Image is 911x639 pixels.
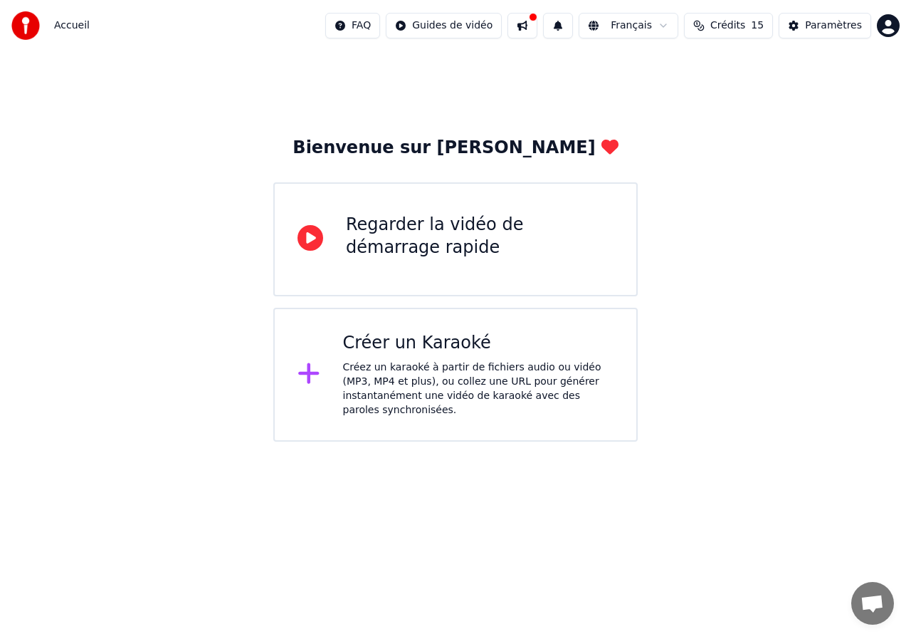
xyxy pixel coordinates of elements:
[293,137,618,160] div: Bienvenue sur [PERSON_NAME]
[805,19,862,33] div: Paramètres
[346,214,614,259] div: Regarder la vidéo de démarrage rapide
[343,360,614,417] div: Créez un karaoké à partir de fichiers audio ou vidéo (MP3, MP4 et plus), ou collez une URL pour g...
[343,332,614,355] div: Créer un Karaoké
[779,13,871,38] button: Paramètres
[54,19,90,33] span: Accueil
[851,582,894,625] div: Ouvrir le chat
[325,13,380,38] button: FAQ
[710,19,745,33] span: Crédits
[684,13,773,38] button: Crédits15
[751,19,764,33] span: 15
[11,11,40,40] img: youka
[54,19,90,33] nav: breadcrumb
[386,13,502,38] button: Guides de vidéo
